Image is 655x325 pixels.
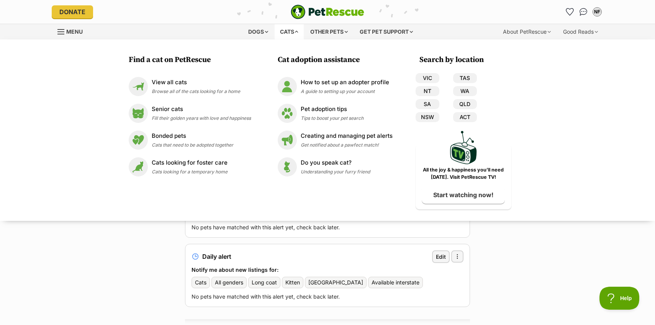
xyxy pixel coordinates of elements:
[305,24,353,39] div: Other pets
[129,157,148,176] img: Cats looking for foster care
[416,86,439,96] a: NT
[453,86,477,96] a: WA
[416,99,439,109] a: SA
[152,88,240,94] span: Browse all of the cats looking for a home
[152,169,228,175] span: Cats looking for a temporary home
[301,105,364,114] p: Pet adoption tips
[301,78,389,87] p: How to set up an adopter profile
[419,55,511,65] h3: Search by location
[291,5,364,19] img: logo-e224e6f780fb5917bec1dbf3a21bbac754714ae5b6737aabdf751b685950b380.svg
[278,131,393,150] a: Creating and managing pet alerts Creating and managing pet alerts Get notified about a pawfect ma...
[129,77,251,96] a: View all cats View all cats Browse all of the cats looking for a home
[422,186,505,204] a: Start watching now!
[278,131,297,150] img: Creating and managing pet alerts
[52,5,93,18] a: Donate
[354,24,418,39] div: Get pet support
[278,157,297,176] img: Do you speak cat?
[215,279,243,286] span: All genders
[416,112,439,122] a: NSW
[243,24,273,39] div: Dogs
[285,279,300,286] span: Kitten
[152,78,240,87] p: View all cats
[372,279,419,286] span: Available interstate
[152,115,251,121] span: Fill their golden years with love and happiness
[129,104,251,123] a: Senior cats Senior cats Fill their golden years with love and happiness
[278,157,393,176] a: Do you speak cat? Do you speak cat? Understanding your furry friend
[436,253,446,261] span: Edit
[129,77,148,96] img: View all cats
[563,6,603,18] ul: Account quick links
[416,73,439,83] a: VIC
[195,279,206,286] span: Cats
[129,55,255,65] h3: Find a cat on PetRescue
[558,24,603,39] div: Good Reads
[278,55,396,65] h3: Cat adoption assistance
[453,99,477,109] a: QLD
[129,131,251,150] a: Bonded pets Bonded pets Cats that need to be adopted together
[432,250,450,263] a: Edit
[291,5,364,19] a: PetRescue
[301,158,370,167] p: Do you speak cat?
[129,157,251,176] a: Cats looking for foster care Cats looking for foster care Cats looking for a temporary home
[129,131,148,150] img: Bonded pets
[301,142,379,148] span: Get notified about a pawfect match!
[252,279,277,286] span: Long coat
[453,112,477,122] a: ACT
[301,132,393,140] p: Creating and managing pet alerts
[192,266,463,274] h3: Notify me about new listings for:
[599,287,640,310] iframe: Help Scout Beacon - Open
[278,104,393,123] a: Pet adoption tips Pet adoption tips Tips to boost your pet search
[301,88,375,94] span: A guide to setting up your account
[129,104,148,123] img: Senior cats
[308,279,363,286] span: [GEOGRAPHIC_DATA]
[450,131,477,164] img: PetRescue TV logo
[278,77,393,96] a: How to set up an adopter profile How to set up an adopter profile A guide to setting up your account
[152,105,251,114] p: Senior cats
[202,253,231,260] span: Daily alert
[192,224,463,231] p: No pets have matched with this alert yet, check back later.
[152,132,233,140] p: Bonded pets
[591,6,603,18] button: My account
[275,24,304,39] div: Cats
[192,293,463,301] p: No pets have matched with this alert yet, check back later.
[593,8,601,16] div: NF
[498,24,556,39] div: About PetRescue
[580,8,588,16] img: chat-41dd97257d64d25036548639549fe6c8038ab92f7586957e7f3b1b290dea8141.svg
[453,73,477,83] a: TAS
[563,6,576,18] a: Favourites
[421,167,506,181] p: All the joy & happiness you’ll need [DATE]. Visit PetRescue TV!
[152,142,233,148] span: Cats that need to be adopted together
[66,28,83,35] span: Menu
[152,158,228,167] p: Cats looking for foster care
[278,77,297,96] img: How to set up an adopter profile
[577,6,589,18] a: Conversations
[301,169,370,175] span: Understanding your furry friend
[278,104,297,123] img: Pet adoption tips
[301,115,364,121] span: Tips to boost your pet search
[57,24,88,38] a: Menu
